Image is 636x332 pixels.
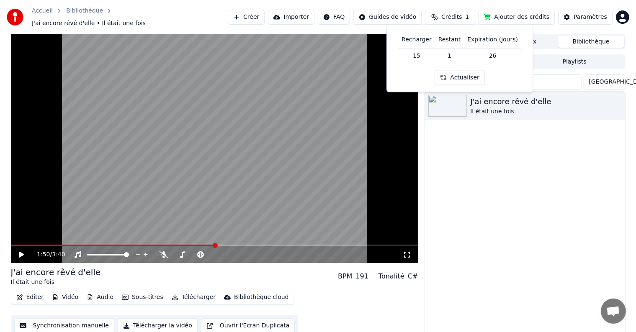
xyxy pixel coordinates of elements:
[268,10,314,25] button: Importer
[379,271,404,281] div: Tonalité
[234,293,288,301] div: Bibliothèque cloud
[11,266,101,278] div: J'ai encore rêvé d'elle
[32,7,228,28] nav: breadcrumb
[435,48,464,63] td: 1
[464,48,521,63] td: 26
[353,10,422,25] button: Guides de vidéo
[479,10,555,25] button: Ajouter des crédits
[32,7,53,15] a: Accueil
[7,9,23,26] img: youka
[66,7,103,15] a: Bibliothèque
[168,291,219,303] button: Télécharger
[464,31,521,48] th: Expiration (jours)
[601,299,626,324] div: Ouvrir le chat
[11,278,101,286] div: Il était une fois
[355,271,368,281] div: 191
[470,107,621,116] div: Il était une fois
[52,250,65,259] span: 3:40
[398,31,435,48] th: Recharger
[558,36,624,48] button: Bibliothèque
[32,19,146,28] span: J'ai encore rêvé d'elle • Il était une fois
[408,271,418,281] div: C#
[228,10,265,25] button: Créer
[558,10,613,25] button: Paramètres
[435,31,464,48] th: Restant
[37,250,57,259] div: /
[118,291,167,303] button: Sous-titres
[49,291,82,303] button: Vidéo
[83,291,117,303] button: Audio
[318,10,350,25] button: FAQ
[435,70,484,85] button: Actualiser
[574,13,607,21] div: Paramètres
[466,13,469,21] span: 1
[525,56,624,68] button: Playlists
[338,271,352,281] div: BPM
[441,13,462,21] span: Crédits
[13,291,47,303] button: Éditer
[425,10,475,25] button: Crédits1
[37,250,50,259] span: 1:50
[470,96,621,107] div: J'ai encore rêvé d'elle
[398,48,435,63] td: 15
